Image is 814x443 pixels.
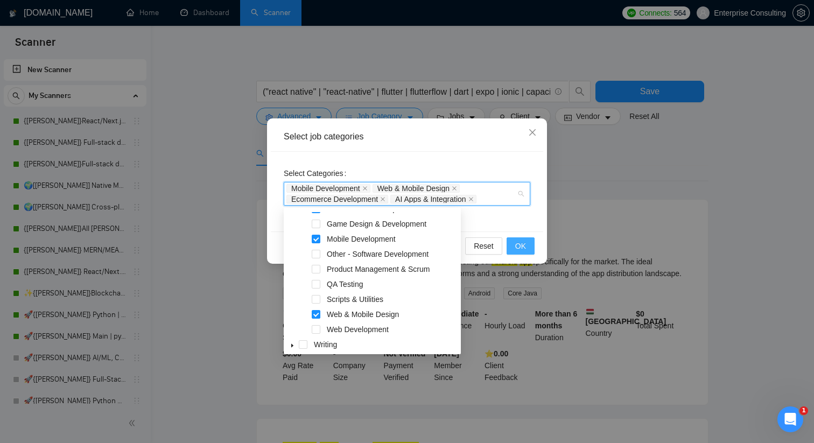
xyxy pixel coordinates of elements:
[507,237,535,255] button: OK
[327,325,389,334] span: Web Development
[390,195,476,203] span: AI Apps & Integration
[380,196,385,202] span: close
[291,195,378,203] span: Ecommerce Development
[468,196,474,202] span: close
[286,184,370,193] span: Mobile Development
[325,233,459,245] span: Mobile Development
[284,131,530,143] div: Select job categories
[286,195,388,203] span: Ecommerce Development
[515,240,526,252] span: OK
[327,250,429,258] span: Other - Software Development
[325,278,459,291] span: QA Testing
[327,265,430,273] span: Product Management & Scrum
[327,235,396,243] span: Mobile Development
[777,406,803,432] iframe: Intercom live chat
[518,118,547,147] button: Close
[284,165,350,182] label: Select Categories
[327,220,426,228] span: Game Design & Development
[395,195,466,203] span: AI Apps & Integration
[327,280,363,289] span: QA Testing
[528,128,537,137] span: close
[290,343,295,348] span: caret-down
[362,186,368,191] span: close
[325,293,459,306] span: Scripts & Utilities
[479,195,481,203] input: Select Categories
[314,340,337,349] span: Writing
[325,263,459,276] span: Product Management & Scrum
[312,338,459,351] span: Writing
[373,184,460,193] span: Web & Mobile Design
[325,217,459,230] span: Game Design & Development
[325,308,459,321] span: Web & Mobile Design
[465,237,502,255] button: Reset
[291,185,360,192] span: Mobile Development
[325,323,459,336] span: Web Development
[325,248,459,261] span: Other - Software Development
[327,295,383,304] span: Scripts & Utilities
[452,186,457,191] span: close
[327,310,399,319] span: Web & Mobile Design
[799,406,808,415] span: 1
[377,185,450,192] span: Web & Mobile Design
[474,240,494,252] span: Reset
